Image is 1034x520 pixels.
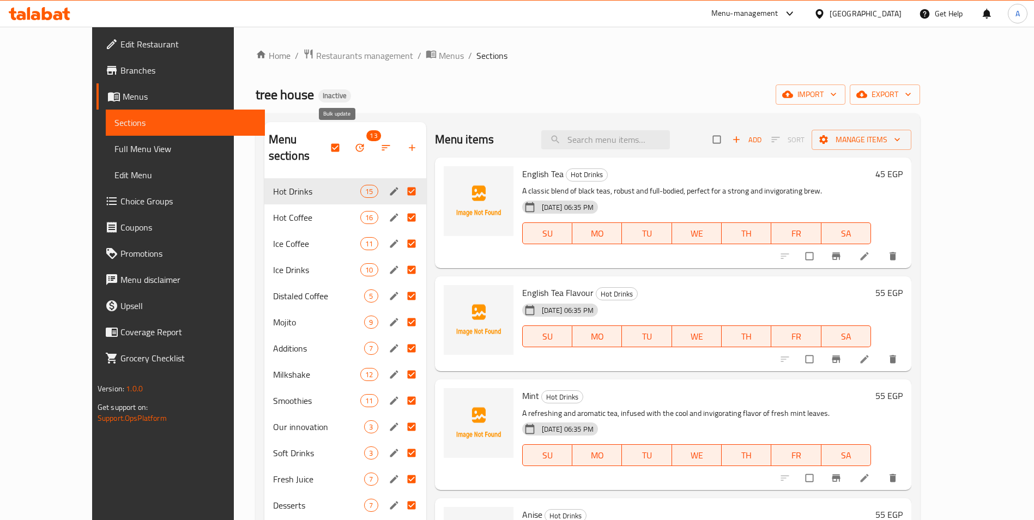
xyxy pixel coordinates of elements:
button: edit [387,420,403,434]
span: MO [577,329,618,344]
button: edit [387,315,403,329]
span: 9 [365,317,377,328]
a: Menus [96,83,265,110]
div: items [360,237,378,250]
button: TH [722,444,771,466]
span: Hot Drinks [566,168,607,181]
a: Home [256,49,291,62]
div: Soft Drinks [273,446,365,459]
span: Edit Restaurant [120,38,256,51]
a: Grocery Checklist [96,345,265,371]
span: 1.0.0 [126,382,143,396]
div: Our innovation [273,420,365,433]
div: Soft Drinks3edit [264,440,426,466]
span: Promotions [120,247,256,260]
div: items [364,316,378,329]
span: Hot Drinks [596,288,637,300]
span: Upsell [120,299,256,312]
div: items [364,446,378,459]
button: TH [722,222,771,244]
button: edit [387,498,403,512]
li: / [295,49,299,62]
button: edit [387,367,403,382]
span: TH [726,329,767,344]
h2: Menu items [435,131,494,148]
div: Distaled Coffee [273,289,365,303]
div: items [364,289,378,303]
div: Hot Drinks [566,168,608,182]
button: edit [387,394,403,408]
span: Mint [522,388,539,404]
span: Additions [273,342,365,355]
button: Manage items [812,130,911,150]
span: 7 [365,474,377,485]
div: Ice Coffee11edit [264,231,426,257]
button: Add section [400,136,426,160]
button: edit [387,237,403,251]
div: Ice Drinks [273,263,361,276]
span: [DATE] 06:35 PM [537,305,598,316]
button: edit [387,184,403,198]
button: edit [387,446,403,460]
button: SU [522,222,572,244]
span: Desserts [273,499,365,512]
span: Smoothies [273,394,361,407]
div: Hot Drinks [541,390,583,403]
a: Full Menu View [106,136,265,162]
span: FR [776,329,817,344]
span: WE [676,226,717,241]
div: items [364,499,378,512]
a: Menu disclaimer [96,267,265,293]
span: Branches [120,64,256,77]
p: A refreshing and aromatic tea, infused with the cool and invigorating flavor of fresh mint leaves. [522,407,872,420]
span: 7 [365,500,377,511]
button: FR [771,222,821,244]
span: TU [626,226,667,241]
img: English Tea [444,166,513,236]
div: items [360,394,378,407]
span: Select to update [799,468,822,488]
span: SA [826,329,867,344]
span: Mojito [273,316,365,329]
div: [GEOGRAPHIC_DATA] [830,8,902,20]
span: Hot Drinks [273,185,361,198]
h2: Menu sections [269,131,331,164]
span: Sections [476,49,507,62]
div: Mojito9edit [264,309,426,335]
button: edit [387,472,403,486]
p: A classic blend of black teas, robust and full-bodied, perfect for a strong and invigorating brew. [522,184,872,198]
div: items [364,420,378,433]
span: 3 [365,422,377,432]
button: delete [881,466,907,490]
div: items [364,473,378,486]
h6: 55 EGP [875,388,903,403]
a: Branches [96,57,265,83]
span: English Tea Flavour [522,285,594,301]
span: Coverage Report [120,325,256,338]
a: Edit menu item [859,354,872,365]
span: 16 [361,213,377,223]
a: Restaurants management [303,49,413,63]
span: TU [626,448,667,463]
button: WE [672,444,722,466]
button: SU [522,325,572,347]
button: WE [672,222,722,244]
button: TU [622,325,672,347]
span: tree house [256,82,314,107]
span: MO [577,448,618,463]
div: Ice Coffee [273,237,361,250]
span: 7 [365,343,377,354]
span: Edit Menu [114,168,256,182]
span: SA [826,448,867,463]
button: SU [522,444,572,466]
a: Coupons [96,214,265,240]
span: Menu disclaimer [120,273,256,286]
div: Hot Drinks15edit [264,178,426,204]
span: TH [726,448,767,463]
div: items [364,342,378,355]
span: 5 [365,291,377,301]
span: SU [527,329,568,344]
span: English Tea [522,166,564,182]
